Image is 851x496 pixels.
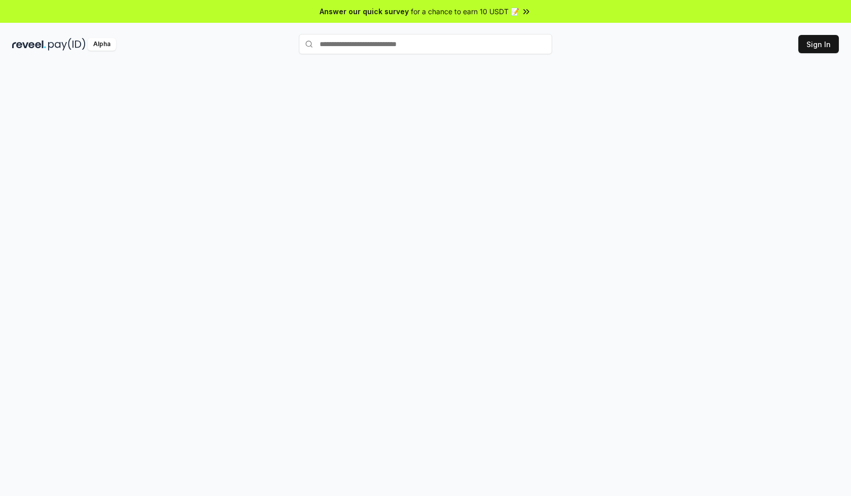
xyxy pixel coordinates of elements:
[798,35,839,53] button: Sign In
[320,6,409,17] span: Answer our quick survey
[88,38,116,51] div: Alpha
[12,38,46,51] img: reveel_dark
[411,6,519,17] span: for a chance to earn 10 USDT 📝
[48,38,86,51] img: pay_id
